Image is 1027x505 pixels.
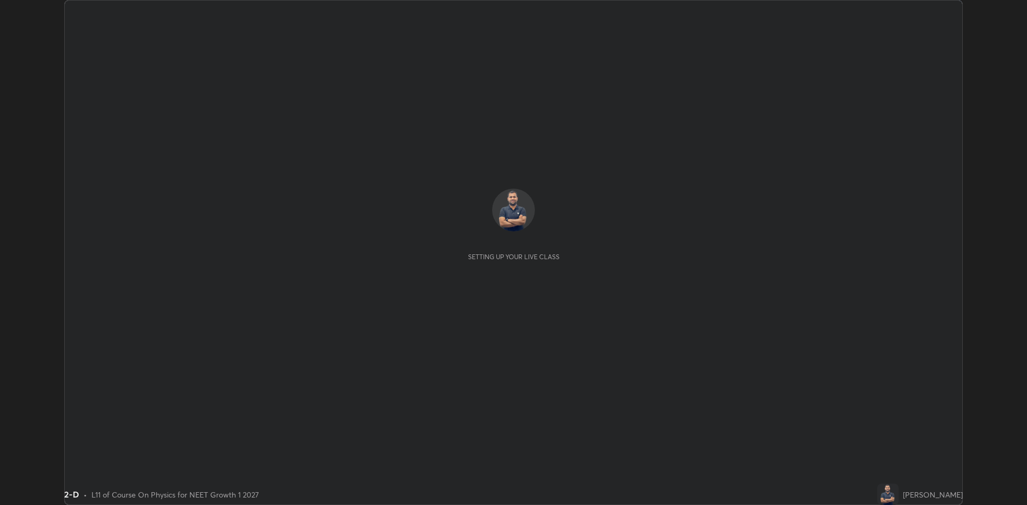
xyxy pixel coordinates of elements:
[64,488,79,501] div: 2-D
[83,489,87,500] div: •
[903,489,963,500] div: [PERSON_NAME]
[877,484,899,505] img: 1e098d1157dd41aeaa8d1c427e49ddca.png
[492,189,535,231] img: 1e098d1157dd41aeaa8d1c427e49ddca.png
[468,253,560,261] div: Setting up your live class
[91,489,259,500] div: L11 of Course On Physics for NEET Growth 1 2027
